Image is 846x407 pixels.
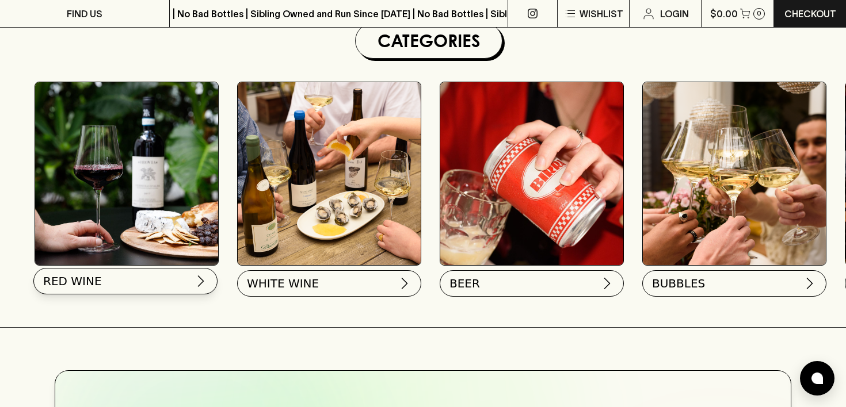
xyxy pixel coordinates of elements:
[35,82,218,265] img: Red Wine Tasting
[580,7,623,21] p: Wishlist
[710,7,738,21] p: $0.00
[238,82,421,265] img: optimise
[449,275,480,291] span: BEER
[803,277,817,290] img: chevron-right.svg
[643,82,826,265] img: 2022_Festive_Campaign_INSTA-16 1
[247,275,319,291] span: WHITE WINE
[360,28,497,53] h1: Categories
[43,273,102,289] span: RED WINE
[811,373,823,384] img: bubble-icon
[398,277,411,290] img: chevron-right.svg
[600,277,614,290] img: chevron-right.svg
[757,10,761,17] p: 0
[660,7,689,21] p: Login
[33,268,218,294] button: RED WINE
[237,270,421,297] button: WHITE WINE
[642,270,826,297] button: BUBBLES
[194,274,208,288] img: chevron-right.svg
[784,7,836,21] p: Checkout
[67,7,102,21] p: FIND US
[652,275,705,291] span: BUBBLES
[440,82,623,265] img: BIRRA_GOOD-TIMES_INSTA-2 1/optimise?auth=Mjk3MjY0ODMzMw__
[440,270,624,297] button: BEER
